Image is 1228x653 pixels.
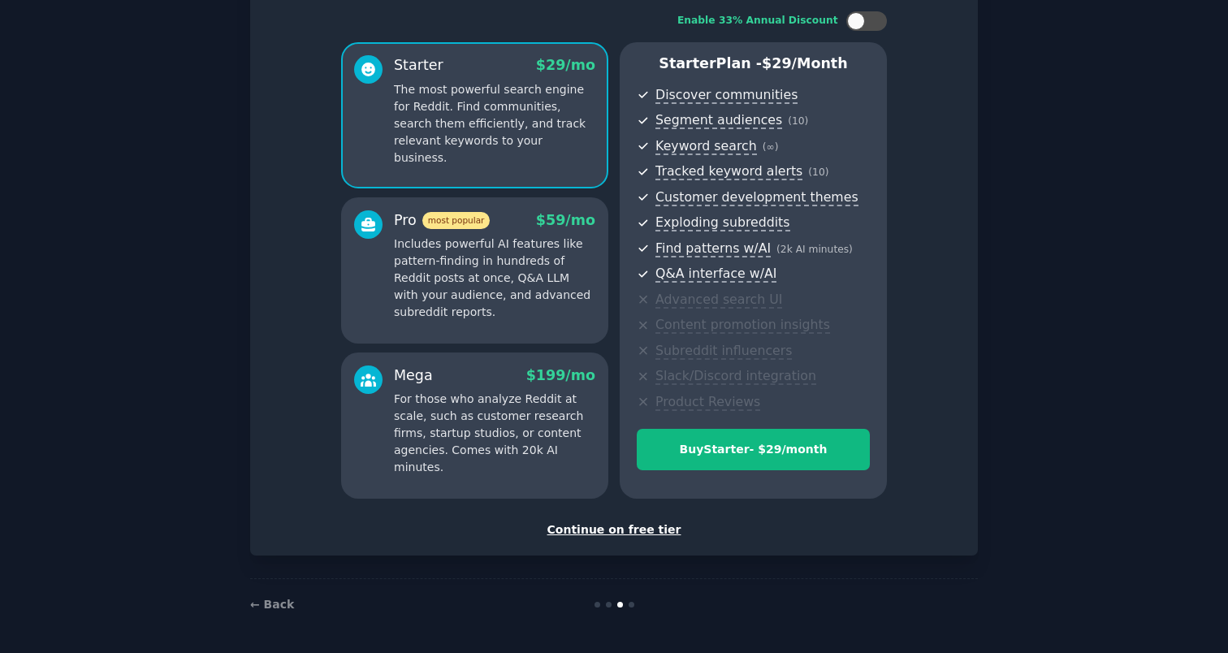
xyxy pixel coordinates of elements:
[655,317,830,334] span: Content promotion insights
[655,163,802,180] span: Tracked keyword alerts
[808,166,828,178] span: ( 10 )
[655,87,798,104] span: Discover communities
[637,429,870,470] button: BuyStarter- $29/month
[762,55,848,71] span: $ 29 /month
[655,189,858,206] span: Customer development themes
[655,292,782,309] span: Advanced search UI
[536,57,595,73] span: $ 29 /mo
[677,14,838,28] div: Enable 33% Annual Discount
[655,112,782,129] span: Segment audiences
[526,367,595,383] span: $ 199 /mo
[655,368,816,385] span: Slack/Discord integration
[536,212,595,228] span: $ 59 /mo
[637,54,870,74] p: Starter Plan -
[638,441,869,458] div: Buy Starter - $ 29 /month
[655,266,776,283] span: Q&A interface w/AI
[655,343,792,360] span: Subreddit influencers
[394,55,443,76] div: Starter
[788,115,808,127] span: ( 10 )
[394,236,595,321] p: Includes powerful AI features like pattern-finding in hundreds of Reddit posts at once, Q&A LLM w...
[763,141,779,153] span: ( ∞ )
[776,244,853,255] span: ( 2k AI minutes )
[422,212,491,229] span: most popular
[267,521,961,538] div: Continue on free tier
[655,394,760,411] span: Product Reviews
[655,240,771,257] span: Find patterns w/AI
[655,214,789,231] span: Exploding subreddits
[250,598,294,611] a: ← Back
[394,365,433,386] div: Mega
[394,81,595,166] p: The most powerful search engine for Reddit. Find communities, search them efficiently, and track ...
[394,210,490,231] div: Pro
[394,391,595,476] p: For those who analyze Reddit at scale, such as customer research firms, startup studios, or conte...
[655,138,757,155] span: Keyword search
